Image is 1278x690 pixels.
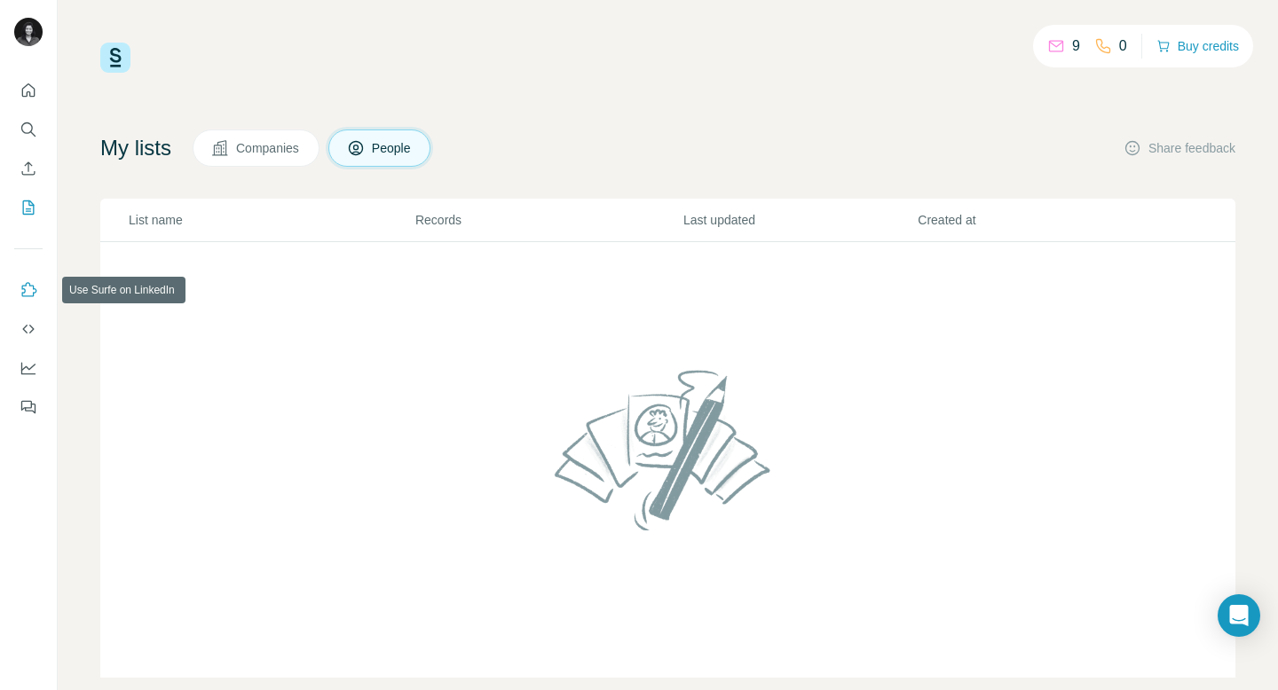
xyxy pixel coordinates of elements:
[14,114,43,145] button: Search
[14,192,43,223] button: My lists
[1124,139,1235,157] button: Share feedback
[1072,35,1080,57] p: 9
[100,43,130,73] img: Surfe Logo
[14,153,43,184] button: Enrich CSV
[1218,594,1260,637] div: Open Intercom Messenger
[1156,34,1239,59] button: Buy credits
[236,139,301,157] span: Companies
[683,211,916,229] p: Last updated
[14,18,43,46] img: Avatar
[1119,35,1127,57] p: 0
[918,211,1150,229] p: Created at
[548,355,789,545] img: No lists found
[129,211,414,229] p: List name
[14,313,43,345] button: Use Surfe API
[100,134,171,162] h4: My lists
[14,274,43,306] button: Use Surfe on LinkedIn
[14,391,43,423] button: Feedback
[14,74,43,106] button: Quick start
[14,352,43,384] button: Dashboard
[415,211,682,229] p: Records
[372,139,413,157] span: People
